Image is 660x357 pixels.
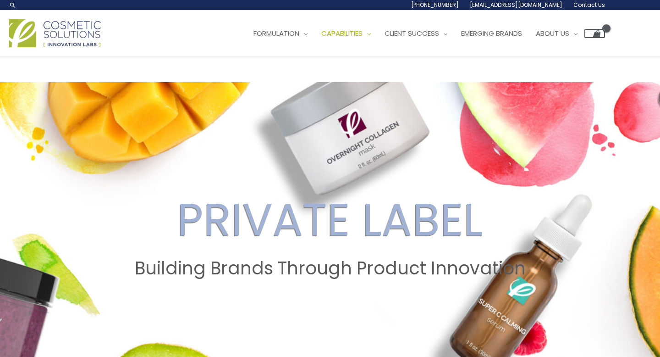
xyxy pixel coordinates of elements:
a: View Shopping Cart, empty [584,29,605,38]
span: Contact Us [573,1,605,9]
span: About Us [536,28,569,38]
a: Emerging Brands [454,20,529,47]
img: Cosmetic Solutions Logo [9,19,101,47]
a: About Us [529,20,584,47]
span: Formulation [253,28,299,38]
a: Search icon link [9,1,16,9]
a: Client Success [378,20,454,47]
span: Capabilities [321,28,363,38]
span: [PHONE_NUMBER] [411,1,459,9]
h2: Building Brands Through Product Innovation [9,258,651,279]
a: Capabilities [314,20,378,47]
nav: Site Navigation [240,20,605,47]
span: [EMAIL_ADDRESS][DOMAIN_NAME] [470,1,562,9]
a: Formulation [247,20,314,47]
span: Emerging Brands [461,28,522,38]
span: Client Success [385,28,439,38]
h2: PRIVATE LABEL [9,193,651,247]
